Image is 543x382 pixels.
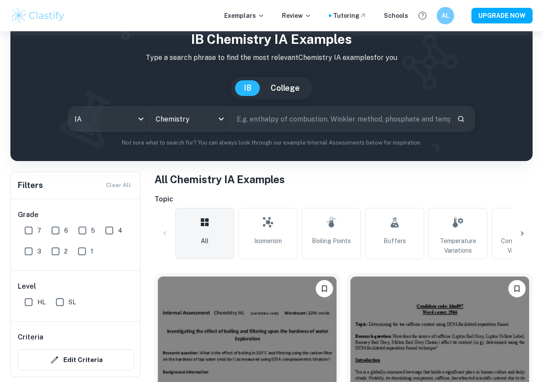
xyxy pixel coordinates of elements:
[282,11,311,20] p: Review
[215,113,227,125] button: Open
[224,11,265,20] p: Exemplars
[154,194,533,204] h6: Topic
[18,349,134,370] button: Edit Criteria
[91,226,95,235] span: 5
[37,297,46,307] span: HL
[64,247,68,256] span: 2
[262,80,308,96] button: College
[69,107,149,131] div: IA
[441,11,451,20] h6: AL
[37,226,41,235] span: 7
[17,138,526,147] p: Not sure what to search for? You can always look through our example Internal Assessments below f...
[10,7,65,24] img: Clastify logo
[37,247,41,256] span: 3
[384,11,408,20] a: Schools
[231,107,450,131] input: E.g. enthalpy of combustion, Winkler method, phosphate and temperature...
[312,236,351,246] span: Boiling Points
[118,226,122,235] span: 4
[254,236,282,246] span: Isomerism
[454,112,468,126] button: Search
[201,236,209,246] span: All
[316,280,333,297] button: Bookmark
[415,8,430,23] button: Help and Feedback
[17,30,526,49] h1: IB Chemistry IA examples
[383,236,406,246] span: Buffers
[18,210,134,220] h6: Grade
[69,297,76,307] span: SL
[154,171,533,187] h1: All Chemistry IA Examples
[437,7,454,24] button: AL
[235,80,260,96] button: IB
[471,8,533,23] button: UPGRADE NOW
[64,226,68,235] span: 6
[508,280,526,297] button: Bookmark
[91,247,93,256] span: 1
[333,11,366,20] a: Tutoring
[432,236,484,255] span: Temperature Variations
[18,332,43,342] h6: Criteria
[18,179,43,191] h6: Filters
[18,281,134,292] h6: Level
[17,53,526,63] p: Type a search phrase to find the most relevant Chemistry IA examples for you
